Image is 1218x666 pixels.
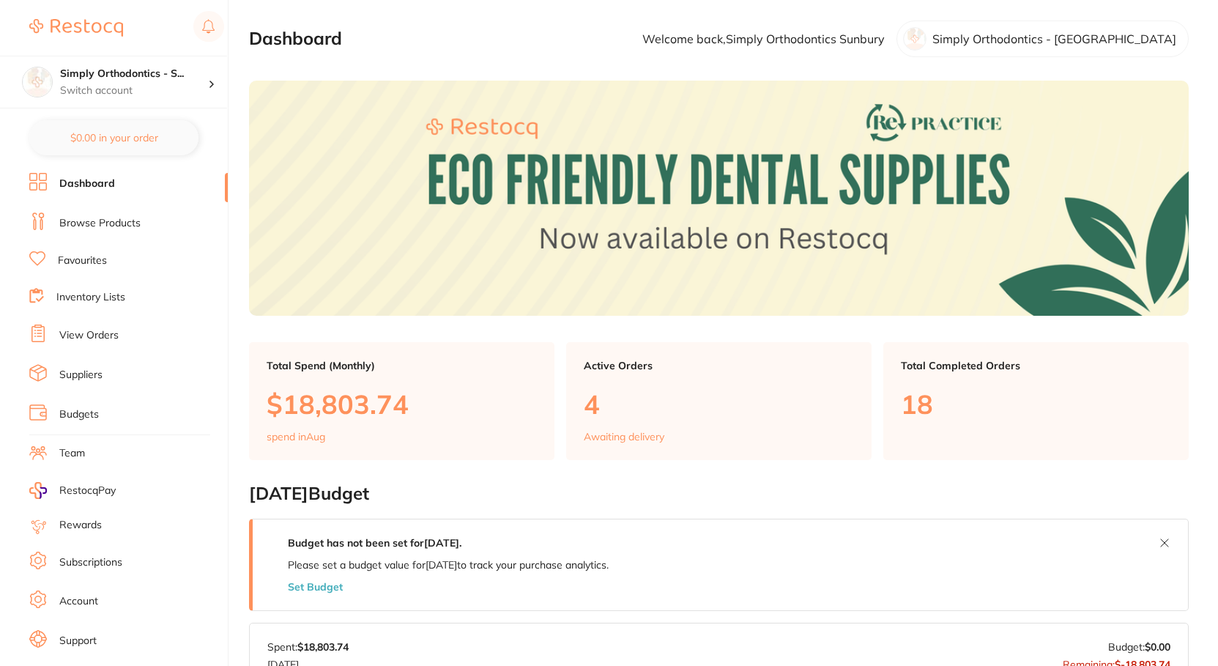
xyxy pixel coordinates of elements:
a: Restocq Logo [29,11,123,45]
p: 4 [584,389,854,419]
a: Favourites [58,254,107,268]
p: Switch account [60,84,208,98]
h4: Simply Orthodontics - Sunbury [60,67,208,81]
img: Simply Orthodontics - Sunbury [23,67,52,97]
a: Budgets [59,407,99,422]
strong: Budget has not been set for [DATE] . [288,536,461,550]
button: Set Budget [288,581,343,593]
p: $18,803.74 [267,389,537,419]
p: Simply Orthodontics - [GEOGRAPHIC_DATA] [932,32,1176,45]
h2: Dashboard [249,29,342,49]
img: Dashboard [249,81,1189,316]
p: Welcome back, Simply Orthodontics Sunbury [642,32,885,45]
p: spend in Aug [267,431,325,443]
a: Subscriptions [59,555,122,570]
a: RestocqPay [29,482,116,499]
p: Please set a budget value for [DATE] to track your purchase analytics. [288,559,609,571]
a: Browse Products [59,216,141,231]
a: Total Spend (Monthly)$18,803.74spend inAug [249,342,554,461]
img: Restocq Logo [29,19,123,37]
p: Awaiting delivery [584,431,664,443]
button: $0.00 in your order [29,120,198,155]
p: Active Orders [584,360,854,371]
strong: $18,803.74 [297,640,349,654]
a: Support [59,634,97,648]
p: Total Spend (Monthly) [267,360,537,371]
a: Account [59,594,98,609]
a: Rewards [59,518,102,533]
p: Total Completed Orders [901,360,1171,371]
img: RestocqPay [29,482,47,499]
a: View Orders [59,328,119,343]
p: Budget: [1108,641,1170,653]
a: Total Completed Orders18 [883,342,1189,461]
p: 18 [901,389,1171,419]
strong: $0.00 [1145,640,1170,654]
a: Active Orders4Awaiting delivery [566,342,872,461]
p: Spent: [267,641,349,653]
a: Team [59,446,85,461]
a: Suppliers [59,368,103,382]
a: Dashboard [59,177,115,191]
span: RestocqPay [59,484,116,498]
a: Inventory Lists [56,290,125,305]
h2: [DATE] Budget [249,484,1189,504]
